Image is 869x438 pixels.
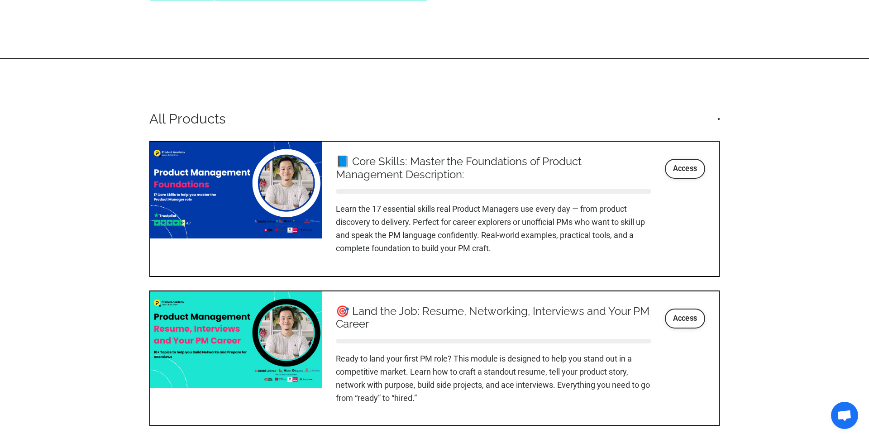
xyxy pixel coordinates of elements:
a: 🎯 Land the Job: Resume, Networking, Interviews and Your PM Career [336,305,651,331]
a: Access [665,309,706,328]
p: Ready to land your first PM role? This module is designed to help you stand out in a competitive ... [336,352,651,405]
p: Learn the 17 essential skills real Product Managers use every day — from product discovery to del... [336,203,651,255]
h3: All Products [149,111,225,127]
img: 44604e1-f832-4873-c755-8be23318bfc_12.png [150,142,322,238]
a: 📘 Core Skills: Master the Foundations of Product Management Description: [336,155,651,181]
img: 47fc86-8f11-752b-55fd-4f2db13bab1f_13.png [150,291,322,388]
a: Access [665,159,706,179]
div: Open chat [831,402,858,429]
